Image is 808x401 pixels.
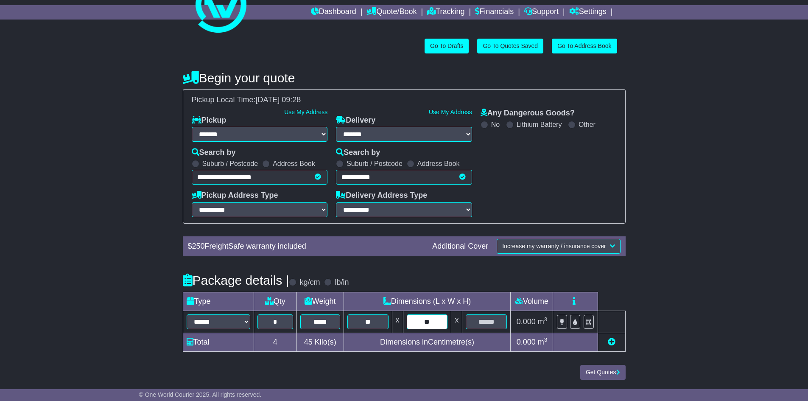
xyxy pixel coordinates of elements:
[544,316,548,322] sup: 3
[344,292,511,311] td: Dimensions (L x W x H)
[517,121,562,129] label: Lithium Battery
[569,5,607,20] a: Settings
[524,5,559,20] a: Support
[183,292,254,311] td: Type
[184,242,428,251] div: $ FreightSafe warranty included
[538,317,548,326] span: m
[183,333,254,351] td: Total
[296,292,344,311] td: Weight
[392,311,403,333] td: x
[311,5,356,20] a: Dashboard
[192,242,205,250] span: 250
[417,160,460,168] label: Address Book
[299,278,320,287] label: kg/cm
[254,333,296,351] td: 4
[497,239,620,254] button: Increase my warranty / insurance cover
[202,160,258,168] label: Suburb / Postcode
[428,242,492,251] div: Additional Cover
[273,160,315,168] label: Address Book
[256,95,301,104] span: [DATE] 09:28
[481,109,575,118] label: Any Dangerous Goods?
[296,333,344,351] td: Kilo(s)
[491,121,500,129] label: No
[187,95,621,105] div: Pickup Local Time:
[192,116,226,125] label: Pickup
[427,5,464,20] a: Tracking
[579,121,596,129] label: Other
[544,337,548,343] sup: 3
[517,317,536,326] span: 0.000
[429,109,472,115] a: Use My Address
[336,116,375,125] label: Delivery
[304,338,313,346] span: 45
[336,148,380,157] label: Search by
[347,160,403,168] label: Suburb / Postcode
[511,292,553,311] td: Volume
[475,5,514,20] a: Financials
[425,39,469,53] a: Go To Drafts
[451,311,462,333] td: x
[139,391,262,398] span: © One World Courier 2025. All rights reserved.
[183,273,289,287] h4: Package details |
[552,39,617,53] a: Go To Address Book
[336,191,427,200] label: Delivery Address Type
[538,338,548,346] span: m
[254,292,296,311] td: Qty
[192,148,236,157] label: Search by
[502,243,606,250] span: Increase my warranty / insurance cover
[580,365,626,380] button: Get Quotes
[284,109,327,115] a: Use My Address
[366,5,417,20] a: Quote/Book
[335,278,349,287] label: lb/in
[608,338,615,346] a: Add new item
[344,333,511,351] td: Dimensions in Centimetre(s)
[183,71,626,85] h4: Begin your quote
[477,39,543,53] a: Go To Quotes Saved
[517,338,536,346] span: 0.000
[192,191,278,200] label: Pickup Address Type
